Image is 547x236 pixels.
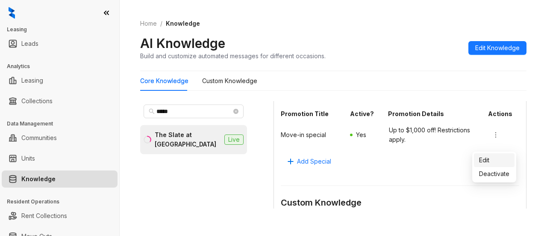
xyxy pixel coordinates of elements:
[356,131,366,138] span: Yes
[202,76,257,86] div: Custom Knowledge
[7,120,119,128] h3: Data Management
[21,207,67,224] a: Rent Collections
[468,41,526,55] button: Edit Knowledge
[7,63,119,70] h3: Analytics
[233,109,238,114] span: close-circle
[2,72,118,89] li: Leasing
[140,51,326,60] div: Build and customize automated messages for different occasions.
[281,155,338,168] button: Add Special
[21,35,38,52] a: Leads
[2,207,118,224] li: Rent Collections
[2,93,118,110] li: Collections
[140,35,225,51] h2: AI Knowledge
[2,129,118,146] li: Communities
[155,130,221,149] div: The Slate at [GEOGRAPHIC_DATA]
[9,7,15,19] img: logo
[479,169,509,179] span: Deactivate
[149,108,155,114] span: search
[281,109,343,119] span: Promotion Title
[388,109,482,119] span: Promotion Details
[21,129,57,146] a: Communities
[138,19,159,28] a: Home
[7,198,119,206] h3: Resident Operations
[488,109,519,119] span: Actions
[2,150,118,167] li: Units
[492,131,499,138] span: more
[389,125,480,144] span: Up to $1,000 off! Restrictions apply.
[281,130,341,140] span: Move-in special
[350,109,381,119] span: Active?
[479,155,509,165] span: Edit
[166,20,200,27] span: Knowledge
[21,93,53,110] a: Collections
[2,35,118,52] li: Leads
[160,19,162,28] li: /
[140,76,188,86] div: Core Knowledge
[281,196,519,209] div: Custom Knowledge
[21,170,56,188] a: Knowledge
[21,72,43,89] a: Leasing
[2,170,118,188] li: Knowledge
[475,43,520,53] span: Edit Knowledge
[7,26,119,33] h3: Leasing
[297,157,331,166] span: Add Special
[224,134,244,145] span: Live
[21,150,35,167] a: Units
